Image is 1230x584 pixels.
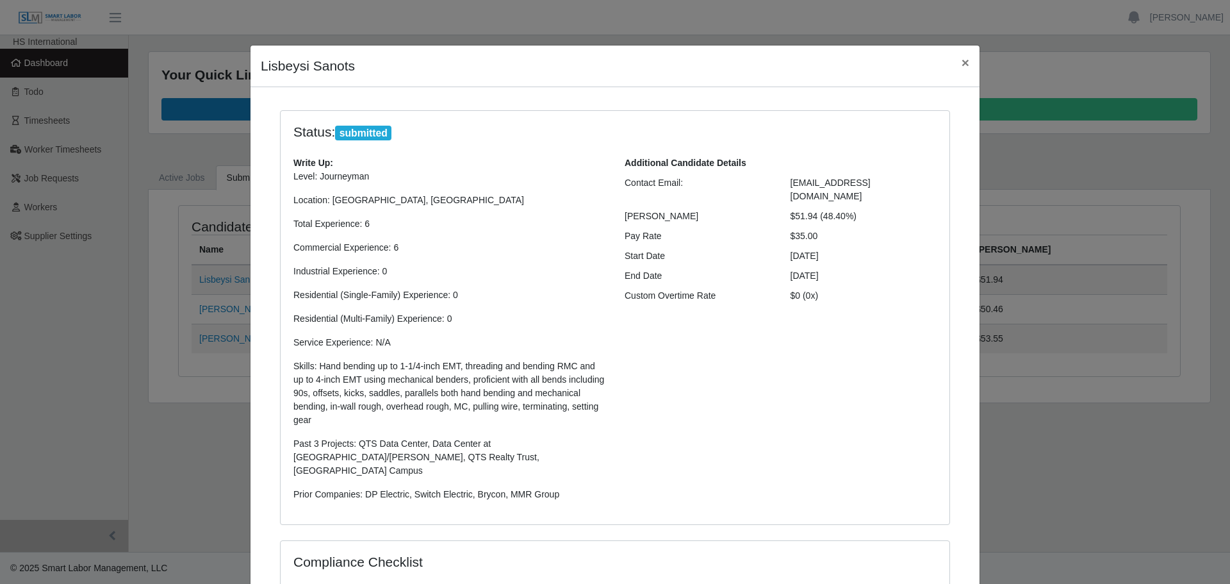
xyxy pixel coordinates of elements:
div: Pay Rate [615,229,781,243]
p: Residential (Multi-Family) Experience: 0 [293,312,605,326]
p: Commercial Experience: 6 [293,241,605,254]
h4: Lisbeysi Sanots [261,56,355,76]
div: End Date [615,269,781,283]
div: [DATE] [781,249,947,263]
p: Prior Companies: DP Electric, Switch Electric, Brycon, MMR Group [293,488,605,501]
div: $35.00 [781,229,947,243]
p: Residential (Single-Family) Experience: 0 [293,288,605,302]
div: Custom Overtime Rate [615,289,781,303]
p: Past 3 Projects: QTS Data Center, Data Center at [GEOGRAPHIC_DATA]/[PERSON_NAME], QTS Realty Trus... [293,437,605,478]
div: [PERSON_NAME] [615,210,781,223]
p: Service Experience: N/A [293,336,605,349]
p: Total Experience: 6 [293,217,605,231]
span: $0 (0x) [791,290,819,301]
div: Contact Email: [615,176,781,203]
p: Location: [GEOGRAPHIC_DATA], [GEOGRAPHIC_DATA] [293,194,605,207]
p: Industrial Experience: 0 [293,265,605,278]
b: Write Up: [293,158,333,168]
h4: Status: [293,124,771,141]
div: Start Date [615,249,781,263]
span: submitted [335,126,391,141]
span: [EMAIL_ADDRESS][DOMAIN_NAME] [791,178,871,201]
p: Level: Journeyman [293,170,605,183]
button: Close [951,46,980,79]
div: $51.94 (48.40%) [781,210,947,223]
span: [DATE] [791,271,819,281]
p: Skills: Hand bending up to 1-1/4-inch EMT, threading and bending RMC and up to 4-inch EMT using m... [293,360,605,427]
b: Additional Candidate Details [625,158,746,168]
span: × [962,55,969,70]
